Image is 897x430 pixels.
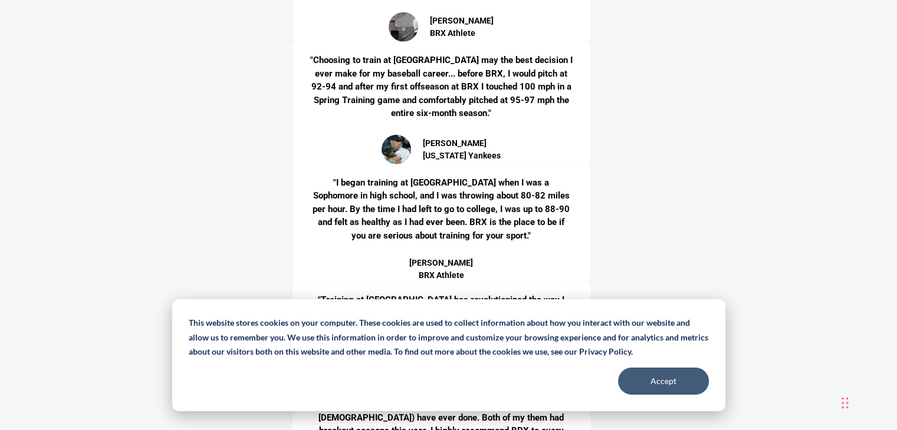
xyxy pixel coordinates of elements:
span: [PERSON_NAME] [423,137,501,150]
p: This website stores cookies on your computer. These cookies are used to collect information about... [189,316,709,359]
span: [PERSON_NAME] [409,257,473,269]
iframe: Chat Widget [730,303,897,430]
span: BRX Athlete [430,27,494,39]
span: [US_STATE] Yankees [423,150,501,162]
span: [PERSON_NAME] [430,15,494,27]
p: "I began training at [GEOGRAPHIC_DATA] when I was a Sophomore in high school, and I was throwing ... [310,176,573,243]
img: HellerYankees [382,135,411,164]
p: "Training at [GEOGRAPHIC_DATA] has revolutionized the way I approach baseball training. After 6 m... [310,293,573,346]
div: Drag [842,385,849,421]
img: Lutz100-1 [389,12,418,42]
span: BRX Athlete [409,269,473,282]
p: "Choosing to train at [GEOGRAPHIC_DATA] may the best decision I ever make for my baseball career.... [310,54,573,120]
button: Accept [618,368,709,395]
div: Cookie banner [172,299,725,411]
